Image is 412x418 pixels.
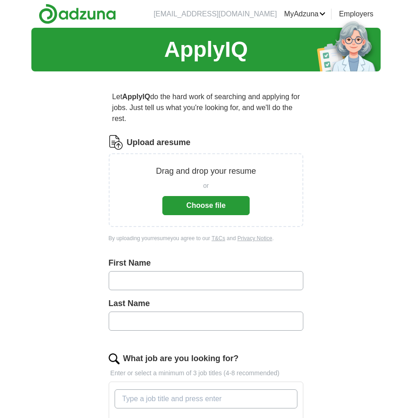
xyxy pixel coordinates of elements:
img: CV Icon [109,135,123,150]
span: or [203,181,209,191]
h1: ApplyIQ [164,33,248,66]
a: MyAdzuna [284,9,326,20]
a: Employers [339,9,373,20]
label: First Name [109,257,304,269]
li: [EMAIL_ADDRESS][DOMAIN_NAME] [154,9,277,20]
input: Type a job title and press enter [115,389,298,408]
div: By uploading your resume you agree to our and . [109,234,304,242]
p: Drag and drop your resume [156,165,256,177]
img: search.png [109,353,120,364]
a: T&Cs [211,235,225,242]
label: What job are you looking for? [123,353,239,365]
p: Enter or select a minimum of 3 job titles (4-8 recommended) [109,368,304,378]
img: Adzuna logo [39,4,116,24]
label: Last Name [109,297,304,310]
a: Privacy Notice [237,235,272,242]
p: Let do the hard work of searching and applying for jobs. Just tell us what you're looking for, an... [109,88,304,128]
strong: ApplyIQ [122,93,150,101]
button: Choose file [162,196,250,215]
label: Upload a resume [127,136,191,149]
